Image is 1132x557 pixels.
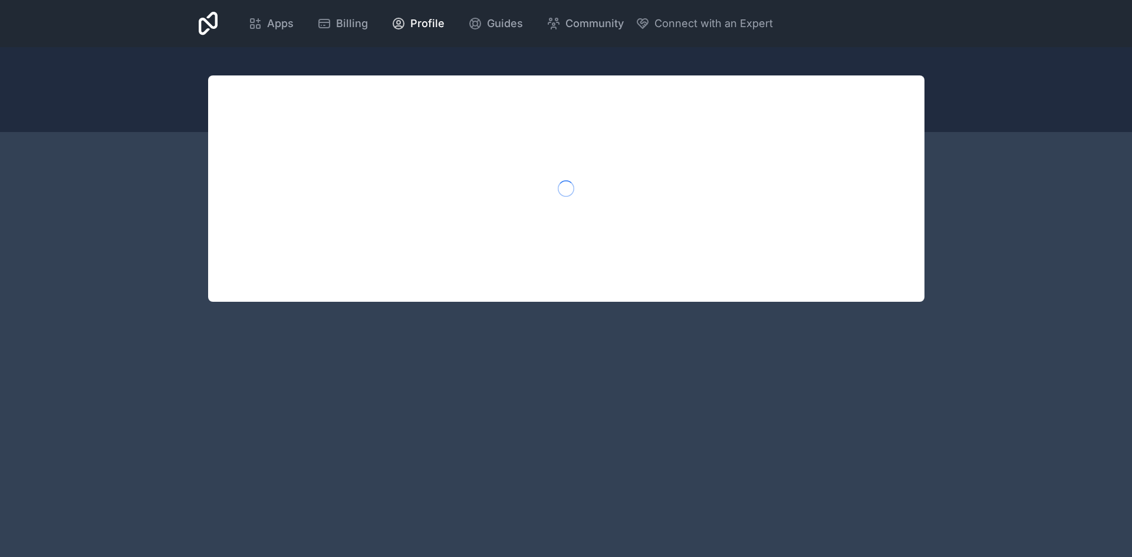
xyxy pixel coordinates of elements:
button: Connect with an Expert [636,15,773,32]
a: Guides [459,11,532,37]
span: Community [565,15,624,32]
a: Community [537,11,633,37]
span: Apps [267,15,294,32]
a: Apps [239,11,303,37]
span: Guides [487,15,523,32]
span: Profile [410,15,445,32]
a: Billing [308,11,377,37]
span: Connect with an Expert [654,15,773,32]
a: Profile [382,11,454,37]
span: Billing [336,15,368,32]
